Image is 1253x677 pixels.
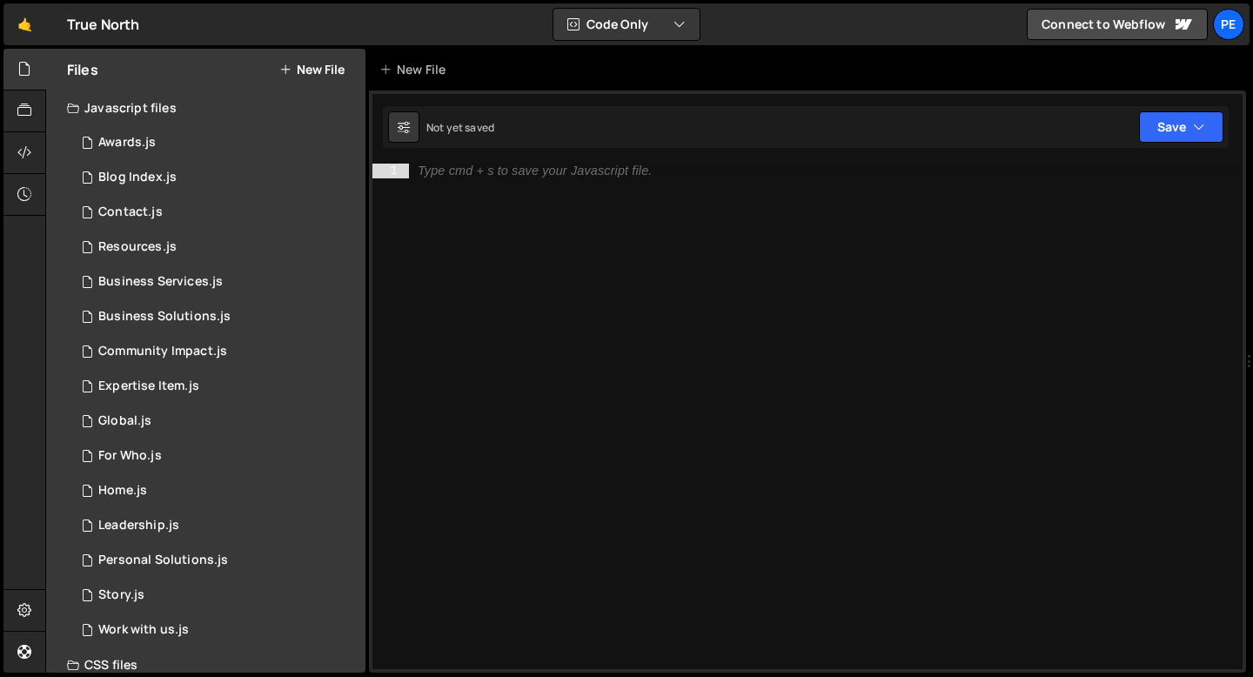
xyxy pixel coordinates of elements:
[98,379,199,394] div: Expertise Item.js
[67,160,365,195] div: 15265/41334.js
[67,60,98,79] h2: Files
[1139,111,1223,143] button: Save
[98,622,189,638] div: Work with us.js
[98,344,227,359] div: Community Impact.js
[67,230,365,265] div: 15265/43574.js
[98,170,177,185] div: Blog Index.js
[67,508,365,543] div: 15265/41431.js
[1027,9,1208,40] a: Connect to Webflow
[67,543,365,578] div: 15265/41190.js
[98,413,151,429] div: Global.js
[67,299,365,334] div: 15265/41786.js
[98,518,179,533] div: Leadership.js
[418,164,652,178] div: Type cmd + s to save your Javascript file.
[67,439,365,473] div: 15265/40950.js
[98,274,223,290] div: Business Services.js
[46,90,365,125] div: Javascript files
[372,164,409,178] div: 1
[67,578,365,613] div: 15265/41470.js
[67,473,365,508] div: 15265/40175.js
[67,195,365,230] div: 15265/42978.js
[67,125,365,160] div: 15265/42961.js
[426,120,494,135] div: Not yet saved
[279,63,345,77] button: New File
[67,404,365,439] div: 15265/40084.js
[98,204,163,220] div: Contact.js
[98,135,156,151] div: Awards.js
[1213,9,1244,40] a: Pe
[98,448,162,464] div: For Who.js
[553,9,700,40] button: Code Only
[67,369,365,404] div: 15265/41621.js
[67,14,140,35] div: True North
[98,587,144,603] div: Story.js
[3,3,46,45] a: 🤙
[379,61,452,78] div: New File
[98,483,147,499] div: Home.js
[67,334,365,369] div: 15265/41843.js
[98,239,177,255] div: Resources.js
[98,309,231,325] div: Business Solutions.js
[98,553,228,568] div: Personal Solutions.js
[67,265,365,299] div: 15265/41855.js
[67,613,365,647] div: 15265/41878.js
